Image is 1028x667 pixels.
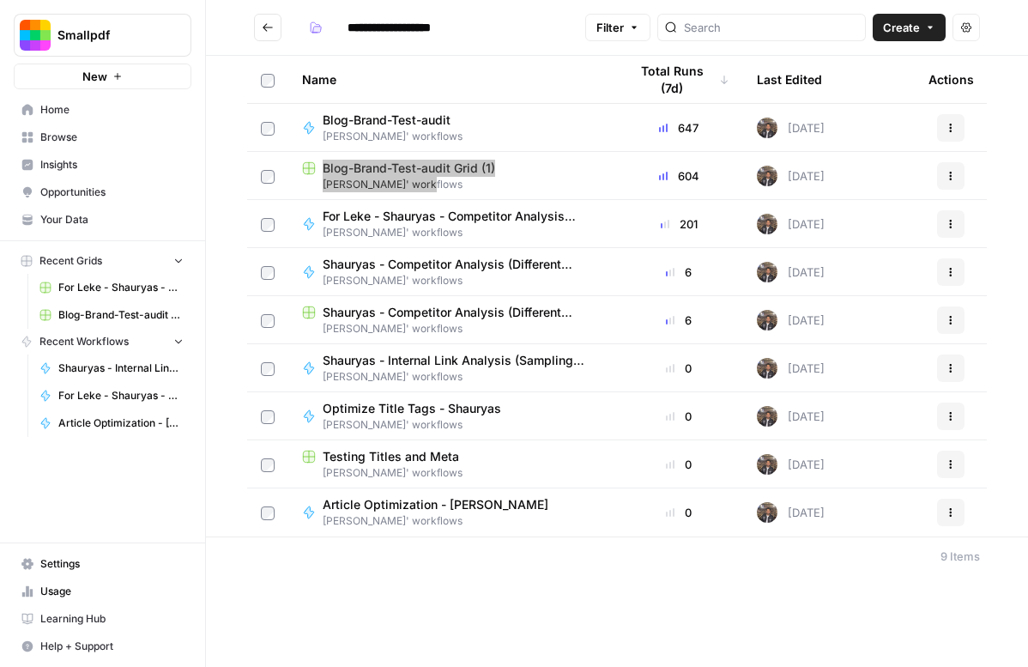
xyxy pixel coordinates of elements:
[40,611,184,627] span: Learning Hub
[14,329,191,355] button: Recent Workflows
[596,19,624,36] span: Filter
[58,307,184,323] span: Blog-Brand-Test-audit Grid (1)
[757,310,825,330] div: [DATE]
[14,550,191,578] a: Settings
[14,605,191,633] a: Learning Hub
[757,262,777,282] img: yxnc04dkqktdkzli2cw8vvjrdmdz
[14,64,191,89] button: New
[32,355,191,382] a: Shauryas - Internal Link Analysis (Sampling Method)
[323,513,562,529] span: [PERSON_NAME]' workflows
[32,409,191,437] a: Article Optimization - [PERSON_NAME]
[928,56,974,103] div: Actions
[302,256,601,288] a: Shauryas - Competitor Analysis (Different Languages)[PERSON_NAME]' workflows
[757,406,825,427] div: [DATE]
[40,157,184,173] span: Insights
[302,465,601,481] span: [PERSON_NAME]' workflows
[40,639,184,654] span: Help + Support
[302,321,601,337] span: [PERSON_NAME]' workflows
[14,578,191,605] a: Usage
[39,253,102,269] span: Recent Grids
[39,334,129,349] span: Recent Workflows
[628,408,729,425] div: 0
[757,56,822,103] div: Last Edited
[20,20,51,51] img: Smallpdf Logo
[40,102,184,118] span: Home
[14,124,191,151] a: Browse
[628,312,729,329] div: 6
[323,496,548,513] span: Article Optimization - [PERSON_NAME]
[323,273,601,288] span: [PERSON_NAME]' workflows
[757,358,825,379] div: [DATE]
[254,14,281,41] button: Go back
[32,301,191,329] a: Blog-Brand-Test-audit Grid (1)
[302,496,601,529] a: Article Optimization - [PERSON_NAME][PERSON_NAME]' workflows
[757,118,825,138] div: [DATE]
[302,448,601,481] a: Testing Titles and Meta[PERSON_NAME]' workflows
[40,584,184,599] span: Usage
[757,310,777,330] img: yxnc04dkqktdkzli2cw8vvjrdmdz
[58,388,184,403] span: For Leke - Shauryas - Competitor Analysis (Different Languages)
[323,304,601,321] span: Shauryas - Competitor Analysis (Different Languages) Grid
[32,382,191,409] a: For Leke - Shauryas - Competitor Analysis (Different Languages)
[628,167,729,185] div: 604
[40,185,184,200] span: Opportunities
[302,208,601,240] a: For Leke - Shauryas - Competitor Analysis (Different Languages)[PERSON_NAME]' workflows
[757,214,825,234] div: [DATE]
[323,208,587,225] span: For Leke - Shauryas - Competitor Analysis (Different Languages)
[323,400,501,417] span: Optimize Title Tags - Shauryas
[940,548,980,565] div: 9 Items
[323,160,495,177] span: Blog-Brand-Test-audit Grid (1)
[628,56,729,103] div: Total Runs (7d)
[14,14,191,57] button: Workspace: Smallpdf
[302,352,601,385] a: Shauryas - Internal Link Analysis (Sampling Method)[PERSON_NAME]' workflows
[323,129,464,144] span: [PERSON_NAME]' workflows
[58,415,184,431] span: Article Optimization - [PERSON_NAME]
[14,206,191,233] a: Your Data
[628,215,729,233] div: 201
[684,19,858,36] input: Search
[323,417,515,433] span: [PERSON_NAME]' workflows
[302,304,601,337] a: Shauryas - Competitor Analysis (Different Languages) Grid[PERSON_NAME]' workflows
[14,179,191,206] a: Opportunities
[628,119,729,136] div: 647
[757,262,825,282] div: [DATE]
[82,68,107,85] span: New
[14,151,191,179] a: Insights
[58,361,184,376] span: Shauryas - Internal Link Analysis (Sampling Method)
[32,274,191,301] a: For Leke - Shauryas - Competitor Analysis (Different Languages) Grid (2)
[323,352,587,369] span: Shauryas - Internal Link Analysis (Sampling Method)
[14,633,191,660] button: Help + Support
[323,112,451,129] span: Blog-Brand-Test-audit
[757,502,777,523] img: yxnc04dkqktdkzli2cw8vvjrdmdz
[302,56,601,103] div: Name
[323,256,587,273] span: Shauryas - Competitor Analysis (Different Languages)
[757,454,825,475] div: [DATE]
[873,14,946,41] button: Create
[628,456,729,473] div: 0
[757,502,825,523] div: [DATE]
[757,358,777,379] img: yxnc04dkqktdkzli2cw8vvjrdmdz
[757,406,777,427] img: yxnc04dkqktdkzli2cw8vvjrdmdz
[40,212,184,227] span: Your Data
[323,448,459,465] span: Testing Titles and Meta
[883,19,920,36] span: Create
[302,112,601,144] a: Blog-Brand-Test-audit[PERSON_NAME]' workflows
[302,400,601,433] a: Optimize Title Tags - Shauryas[PERSON_NAME]' workflows
[585,14,650,41] button: Filter
[57,27,161,44] span: Smallpdf
[628,264,729,281] div: 6
[757,118,777,138] img: yxnc04dkqktdkzli2cw8vvjrdmdz
[757,166,777,186] img: yxnc04dkqktdkzli2cw8vvjrdmdz
[302,177,601,192] span: [PERSON_NAME]' workflows
[40,130,184,145] span: Browse
[40,556,184,572] span: Settings
[323,369,601,385] span: [PERSON_NAME]' workflows
[14,96,191,124] a: Home
[757,214,777,234] img: yxnc04dkqktdkzli2cw8vvjrdmdz
[757,454,777,475] img: yxnc04dkqktdkzli2cw8vvjrdmdz
[628,504,729,521] div: 0
[757,166,825,186] div: [DATE]
[323,225,601,240] span: [PERSON_NAME]' workflows
[58,280,184,295] span: For Leke - Shauryas - Competitor Analysis (Different Languages) Grid (2)
[14,248,191,274] button: Recent Grids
